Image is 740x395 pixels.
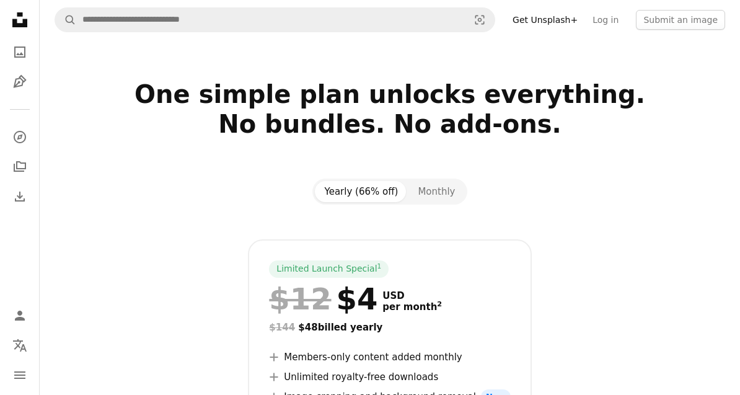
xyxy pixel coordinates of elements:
[382,290,442,301] span: USD
[7,7,32,35] a: Home — Unsplash
[7,363,32,388] button: Menu
[382,301,442,313] span: per month
[55,7,495,32] form: Find visuals sitewide
[377,262,382,270] sup: 1
[7,184,32,209] a: Download History
[437,300,442,308] sup: 2
[269,370,510,384] li: Unlimited royalty-free downloads
[7,303,32,328] a: Log in / Sign up
[269,320,510,335] div: $48 billed yearly
[585,10,626,30] a: Log in
[7,333,32,358] button: Language
[7,125,32,149] a: Explore
[55,79,725,169] h2: One simple plan unlocks everything. No bundles. No add-ons.
[269,260,389,278] div: Limited Launch Special
[269,322,295,333] span: $144
[465,8,495,32] button: Visual search
[315,181,408,202] button: Yearly (66% off)
[408,181,465,202] button: Monthly
[7,154,32,179] a: Collections
[55,8,76,32] button: Search Unsplash
[7,40,32,64] a: Photos
[269,283,377,315] div: $4
[375,263,384,275] a: 1
[434,301,444,313] a: 2
[636,10,725,30] button: Submit an image
[269,350,510,365] li: Members-only content added monthly
[7,69,32,94] a: Illustrations
[505,10,585,30] a: Get Unsplash+
[269,283,331,315] span: $12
